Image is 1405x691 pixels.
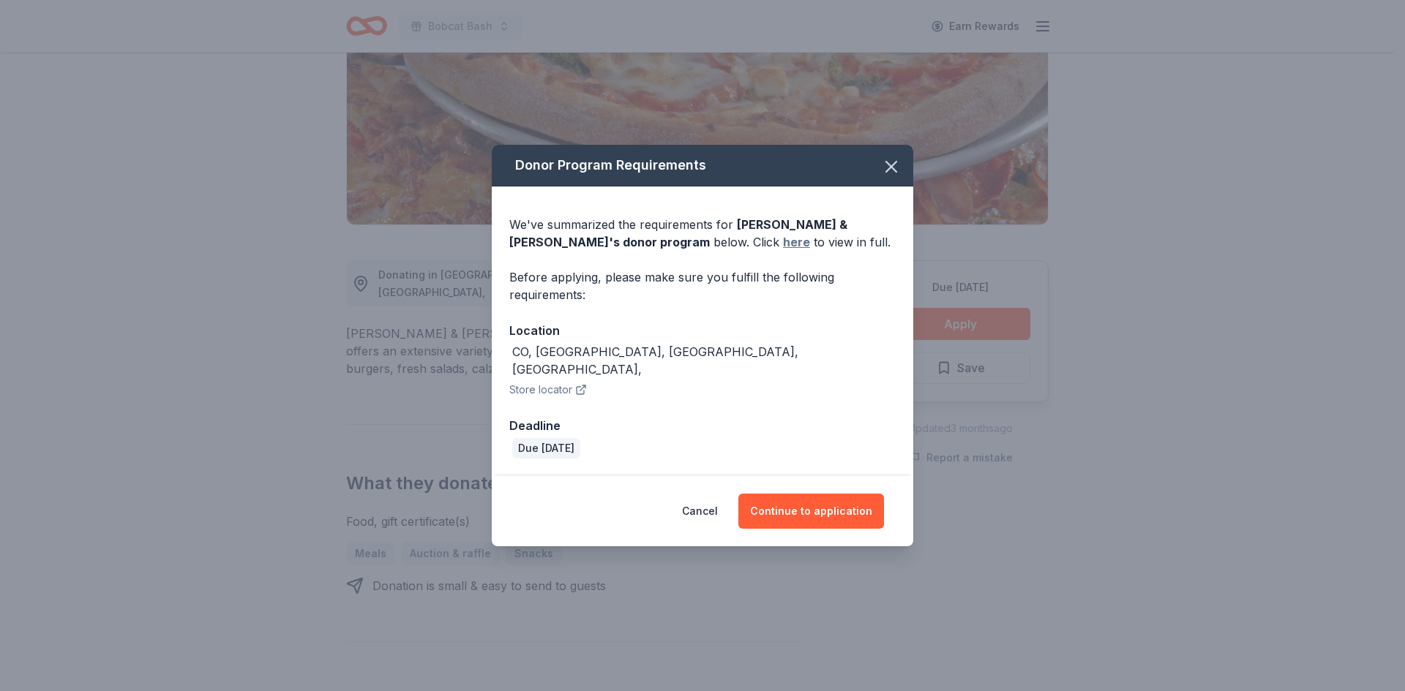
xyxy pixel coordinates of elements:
button: Store locator [509,381,587,399]
div: Deadline [509,416,896,435]
button: Continue to application [738,494,884,529]
a: here [783,233,810,251]
div: We've summarized the requirements for below. Click to view in full. [509,216,896,251]
div: Due [DATE] [512,438,580,458]
div: Donor Program Requirements [492,145,913,186]
button: Cancel [682,494,718,529]
div: Location [509,321,896,340]
div: CO, [GEOGRAPHIC_DATA], [GEOGRAPHIC_DATA], [GEOGRAPHIC_DATA], [512,343,896,378]
div: Before applying, please make sure you fulfill the following requirements: [509,268,896,303]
